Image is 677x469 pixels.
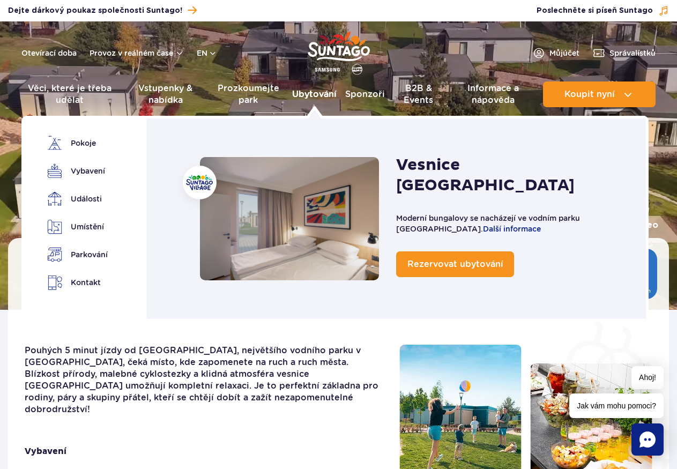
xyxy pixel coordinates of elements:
h2: Vesnice [GEOGRAPHIC_DATA] [396,155,624,196]
span: Koupit nyní [564,90,615,99]
a: Informace a nápověda [452,81,534,107]
a: Dejte dárkový poukaz společnosti Suntago! [8,3,197,18]
a: Kontakt [47,275,107,291]
button: Provoz v reálném čase [90,49,184,57]
p: Pouhých 5 minut jízdy od [GEOGRAPHIC_DATA], největšího vodního parku v [GEOGRAPHIC_DATA], čeká mí... [25,345,383,415]
a: Můjúčet [532,47,579,59]
button: Koupit nyní [543,81,656,107]
button: en [197,48,217,58]
span: Jak vám mohu pomoci? [569,393,664,418]
span: Poslechněte si píseň Suntago [537,5,653,16]
p: Moderní bungalovy se nacházejí ve vodním parku [GEOGRAPHIC_DATA]. [396,213,624,234]
a: Rezervovat ubytování [396,251,514,277]
a: B2B & Events [393,81,443,107]
div: Chat [631,423,664,456]
span: Dejte dárkový poukaz společnosti Suntago! [8,5,182,16]
button: Poslechněte si píseň Suntago [537,5,669,16]
a: Správalístků [592,47,656,59]
a: Umístění [47,219,107,234]
span: Správa lístků [609,48,656,58]
a: Vybavení [47,163,107,178]
a: Věci, které je třeba udělat [21,81,118,107]
a: Další informace [483,225,541,233]
a: Prozkoumejte park [213,81,284,107]
a: Parkování [47,247,107,262]
a: Accommodation [200,157,380,280]
a: Pokoje [47,136,107,151]
span: Můj účet [549,48,579,58]
span: Ahoj! [631,366,664,389]
strong: Vybavení [25,445,383,457]
a: Vstupenky & nabídka [127,81,204,107]
a: Otevírací doba [21,48,77,58]
a: Ubytování [292,81,337,107]
a: Sponzoři [345,81,385,107]
span: Rezervovat ubytování [407,259,503,269]
a: Události [47,191,107,206]
a: Park of Poland [308,27,370,76]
